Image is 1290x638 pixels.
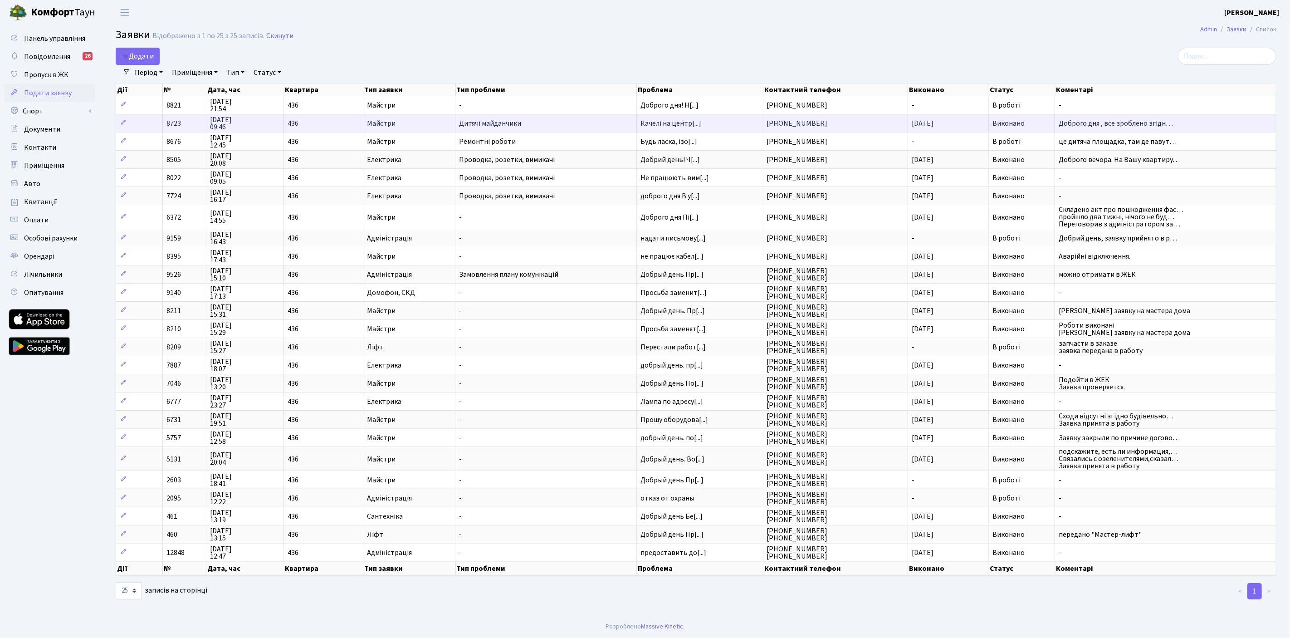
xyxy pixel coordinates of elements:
span: - [1059,398,1272,405]
span: Оплати [24,215,49,225]
span: Адміністрація [367,271,451,278]
span: Ліфт [367,344,451,351]
span: Авто [24,179,40,189]
span: Повідомлення [24,52,70,62]
span: - [459,102,632,109]
span: Майстри [367,138,451,145]
a: Панель управління [5,29,95,48]
span: [DATE] 21:54 [210,98,280,113]
span: [DATE] [912,360,933,370]
span: 436 [288,174,359,182]
span: [PHONE_NUMBER] [PHONE_NUMBER] [767,452,904,466]
th: Контактний телефон [763,83,908,96]
li: Список [1246,25,1276,34]
span: Електрика [367,398,451,405]
a: Додати [116,48,160,65]
span: - [1059,476,1272,484]
span: - [459,362,632,369]
span: [DATE] [912,433,933,443]
span: Майстри [367,307,451,314]
span: [DATE] [912,191,933,201]
span: Доброго вечора. На Вашу квартиру… [1059,156,1272,163]
span: Майстри [367,102,451,109]
span: - [912,493,914,503]
span: Майстри [367,214,451,221]
span: [PERSON_NAME] заявку на мастера дома [1059,307,1272,314]
span: Не працюють вим[...] [640,173,709,183]
span: Аварійні відключення. [1059,253,1272,260]
span: [DATE] 15:10 [210,267,280,282]
span: [DATE] [912,454,933,464]
span: - [912,475,914,485]
span: Виконано [992,173,1025,183]
span: Добрый день Пр[...] [640,475,704,485]
span: Майстри [367,325,451,333]
span: [DATE] 20:08 [210,152,280,167]
span: Майстри [367,120,451,127]
span: Доброго дня! Н[...] [640,100,699,110]
span: [DATE] 13:15 [210,527,280,542]
span: подскажите, есть ли информация,… Связались с озеленителями,сказал… Заявка принята в работу [1059,448,1272,470]
span: Доброго дня Пі[...] [640,212,699,222]
span: 2603 [166,475,181,485]
a: Спорт [5,102,95,120]
span: Просьба заменит[...] [640,288,707,298]
span: Контакти [24,142,56,152]
a: Admin [1200,25,1217,34]
span: Виконано [992,155,1025,165]
span: 7887 [166,360,181,370]
a: Повідомлення26 [5,48,95,66]
span: [PHONE_NUMBER] [767,235,904,242]
span: Качелі на центр[...] [640,118,701,128]
span: Майстри [367,253,451,260]
span: Майстри [367,434,451,442]
span: Виконано [992,415,1025,425]
span: - [459,380,632,387]
span: [DATE] [912,397,933,407]
span: Майстри [367,476,451,484]
span: Приміщення [24,161,64,171]
a: Приміщення [5,157,95,175]
span: 436 [288,253,359,260]
span: - [459,495,632,502]
span: Адміністрація [367,495,451,502]
span: - [459,476,632,484]
span: 6777 [166,397,181,407]
span: Сантехніка [367,513,451,520]
a: Пропуск в ЖК [5,66,95,84]
span: [DATE] 19:51 [210,412,280,427]
span: [DATE] 12:22 [210,491,280,505]
span: Виконано [992,454,1025,464]
span: 436 [288,289,359,296]
span: - [1059,495,1272,502]
span: [PHONE_NUMBER] [767,138,904,145]
span: Добрый день Пр[...] [640,270,704,280]
span: 8821 [166,100,181,110]
span: [PHONE_NUMBER] [PHONE_NUMBER] [767,340,904,354]
span: Добрый день. Пр[...] [640,306,705,316]
span: Добрий день, заявку прийнято в р… [1059,235,1272,242]
span: [DATE] [912,155,933,165]
a: Подати заявку [5,84,95,102]
a: 1 [1247,583,1262,599]
span: - [459,344,632,351]
span: - [1059,289,1272,296]
span: Заявки [116,27,150,43]
span: Складено акт про пошкодження фас… пройшло два тижні, нічого не буд… Переговорив з адміністратором... [1059,206,1272,228]
span: Майстри [367,380,451,387]
span: 436 [288,156,359,163]
a: Статус [250,65,285,80]
span: [PHONE_NUMBER] [PHONE_NUMBER] [767,358,904,373]
span: В роботі [992,342,1021,352]
span: [PHONE_NUMBER] [767,192,904,200]
span: Виконано [992,433,1025,443]
span: запчасти в заказе заявка передана в работу [1059,340,1272,354]
span: [DATE] 17:13 [210,285,280,300]
span: [DATE] [912,306,933,316]
span: Електрика [367,174,451,182]
span: Проводка, розетки, вимикачі [459,192,632,200]
th: № [163,83,206,96]
th: Квартира [284,83,364,96]
span: 436 [288,102,359,109]
span: [PHONE_NUMBER] [PHONE_NUMBER] [767,431,904,445]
